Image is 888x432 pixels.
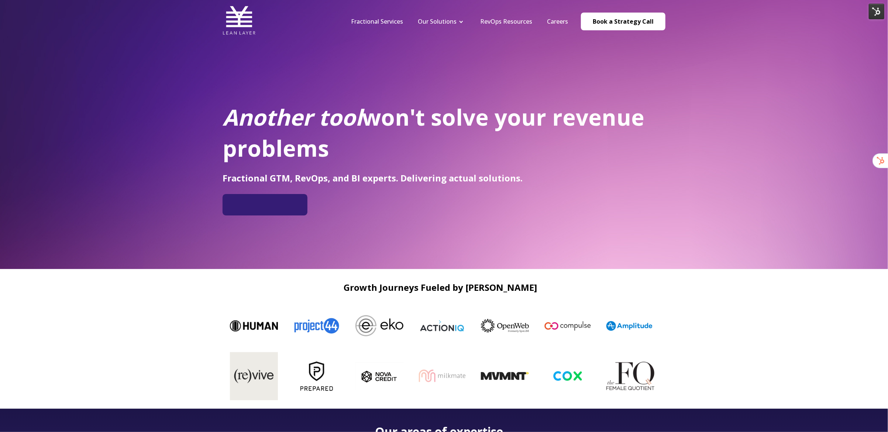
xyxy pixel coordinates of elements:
[544,368,592,384] img: cox-logo-og-image
[543,313,591,339] img: Compulse
[547,17,568,25] a: Careers
[223,102,644,163] span: won't solve your revenue problems
[418,17,457,25] a: Our Solutions
[223,172,523,184] span: Fractional GTM, RevOps, and BI experts. Delivering actual solutions.
[223,102,362,132] em: Another tool
[481,319,529,333] img: OpenWeb
[226,197,304,212] iframe: Embedded CTA
[607,362,655,390] img: The FQ
[223,282,658,292] h2: Growth Journeys Fueled by [PERSON_NAME]
[418,320,466,332] img: ActionIQ
[480,17,532,25] a: RevOps Resources
[581,13,665,30] a: Book a Strategy Call
[351,17,403,25] a: Fractional Services
[606,321,654,331] img: Amplitude
[419,369,467,383] img: milkmate
[355,315,403,336] img: Eko
[344,17,575,25] div: Navigation Menu
[356,363,404,390] img: nova_c
[223,4,256,37] img: Lean Layer Logo
[482,372,530,380] img: MVMNT
[292,313,340,338] img: Project44
[231,352,279,400] img: byrevive
[230,320,278,331] img: Human
[869,4,884,19] img: HubSpot Tools Menu Toggle
[293,352,341,400] img: Prepared-Logo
